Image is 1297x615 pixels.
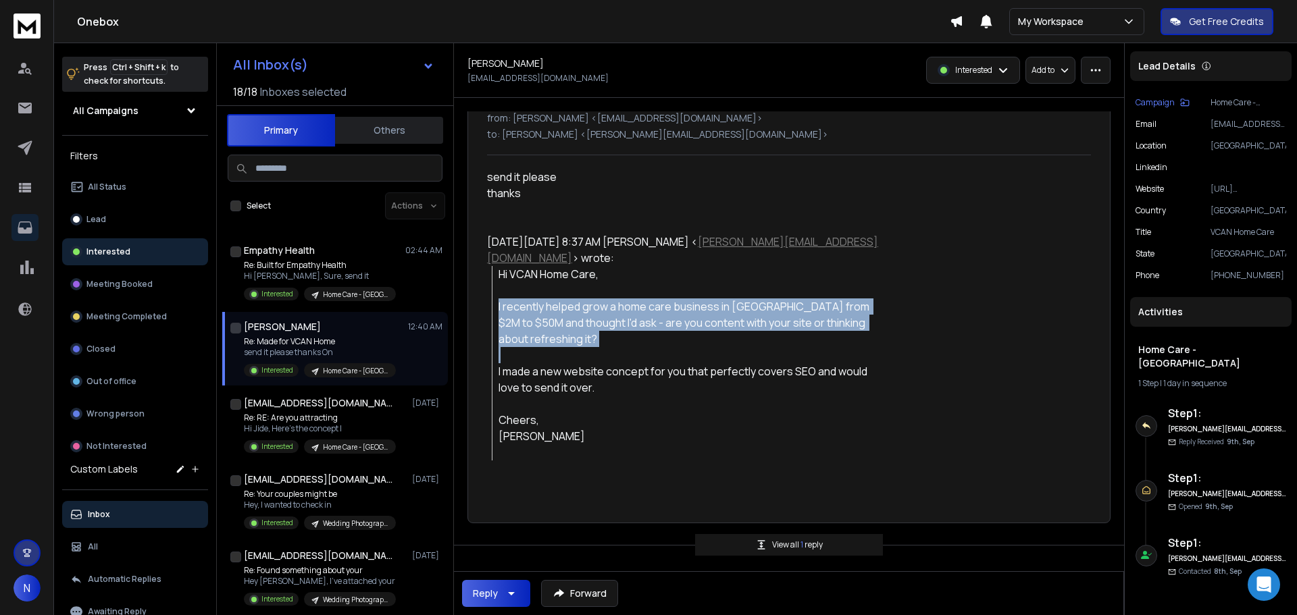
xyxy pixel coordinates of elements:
[1168,470,1286,486] h6: Step 1 :
[1136,227,1151,238] p: title
[86,344,116,354] p: Closed
[1138,378,1283,389] div: |
[88,541,98,552] p: All
[1211,205,1286,216] p: [GEOGRAPHIC_DATA]
[499,412,882,428] div: Cheers,
[244,576,396,587] p: Hey [PERSON_NAME], I've attached your
[88,509,110,520] p: Inbox
[1168,489,1286,499] h6: [PERSON_NAME][EMAIL_ADDRESS][DOMAIN_NAME]
[244,489,396,500] p: Re: Your couples might be
[86,408,145,419] p: Wrong person
[261,594,293,604] p: Interested
[323,366,388,376] p: Home Care - [GEOGRAPHIC_DATA]
[1136,97,1175,108] p: Campaign
[70,462,138,476] h3: Custom Labels
[1168,535,1286,551] h6: Step 1 :
[86,214,106,225] p: Lead
[86,441,147,452] p: Not Interested
[323,442,388,452] p: Home Care - [GEOGRAPHIC_DATA]
[1136,205,1166,216] p: country
[77,14,950,30] h1: Onebox
[1136,140,1167,151] p: location
[62,238,208,265] button: Interested
[261,289,293,299] p: Interested
[62,533,208,560] button: All
[244,320,321,333] h1: [PERSON_NAME]
[86,376,136,387] p: Out of office
[244,347,396,358] p: send it please thanks On
[487,169,882,217] div: send it please
[1227,437,1254,446] span: 9th, Sep
[541,580,618,607] button: Forward
[84,61,179,88] p: Press to check for shortcuts.
[487,234,882,266] div: [DATE][DATE] 8:37 AM [PERSON_NAME] < > wrote:
[1205,502,1233,511] span: 9th, Sep
[244,565,396,576] p: Re: Found something about your
[1168,554,1286,564] h6: [PERSON_NAME][EMAIL_ADDRESS][DOMAIN_NAME]
[62,336,208,363] button: Closed
[62,400,208,427] button: Wrong person
[244,423,396,434] p: Hi Jide, Here's the concept I
[86,279,153,290] p: Meeting Booked
[1161,8,1273,35] button: Get Free Credits
[62,173,208,200] button: All Status
[1179,437,1254,447] p: Reply Received
[233,58,308,72] h1: All Inbox(s)
[412,474,442,485] p: [DATE]
[1214,566,1242,576] span: 8th, Sep
[62,433,208,460] button: Not Interested
[323,595,388,605] p: Wedding Photographers
[1032,65,1054,76] p: Add to
[1136,184,1164,194] p: website
[86,311,167,322] p: Meeting Completed
[1168,405,1286,421] h6: Step 1 :
[499,363,882,396] div: I made a new website concept for you that perfectly covers SEO and would love to send it over.
[800,539,805,550] span: 1
[323,518,388,529] p: Wedding Photographers
[62,206,208,233] button: Lead
[487,111,1091,125] p: from: [PERSON_NAME] <[EMAIL_ADDRESS][DOMAIN_NAME]>
[1211,97,1286,108] p: Home Care - [GEOGRAPHIC_DATA]
[73,104,138,117] h1: All Campaigns
[244,396,392,410] h1: [EMAIL_ADDRESS][DOMAIN_NAME]
[247,200,271,211] label: Select
[1163,377,1227,389] span: 1 day in sequence
[244,549,392,562] h1: [EMAIL_ADDRESS][DOMAIN_NAME]
[62,303,208,330] button: Meeting Completed
[14,574,41,601] button: N
[462,580,530,607] button: Reply
[1179,566,1242,577] p: Contacted
[222,51,445,78] button: All Inbox(s)
[405,245,442,256] p: 02:44 AM
[1189,15,1264,28] p: Get Free Credits
[335,115,443,145] button: Others
[412,398,442,408] p: [DATE]
[1130,297,1292,327] div: Activities
[88,182,126,192] p: All Status
[62,368,208,395] button: Out of office
[772,539,823,550] p: View all reply
[244,473,392,486] h1: [EMAIL_ADDRESS][DOMAIN_NAME]
[62,146,208,165] h3: Filters
[244,412,396,423] p: Re: RE: Are you attracting
[227,114,335,146] button: Primary
[261,442,293,452] p: Interested
[1136,248,1154,259] p: state
[244,244,315,257] h1: Empathy Health
[1136,119,1156,130] p: Email
[499,298,882,347] div: I recently helped grow a home care business in [GEOGRAPHIC_DATA] from $2M to $50M and thought I'd...
[955,65,992,76] p: Interested
[487,185,882,201] div: thanks
[473,587,498,600] div: Reply
[1168,424,1286,434] h6: [PERSON_NAME][EMAIL_ADDRESS][DOMAIN_NAME]
[1211,248,1286,259] p: [GEOGRAPHIC_DATA]
[62,271,208,298] button: Meeting Booked
[1211,119,1286,130] p: [EMAIL_ADDRESS][DOMAIN_NAME]
[467,57,544,70] h1: [PERSON_NAME]
[1136,162,1167,173] p: linkedin
[499,428,882,444] div: [PERSON_NAME]
[1136,270,1159,281] p: Phone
